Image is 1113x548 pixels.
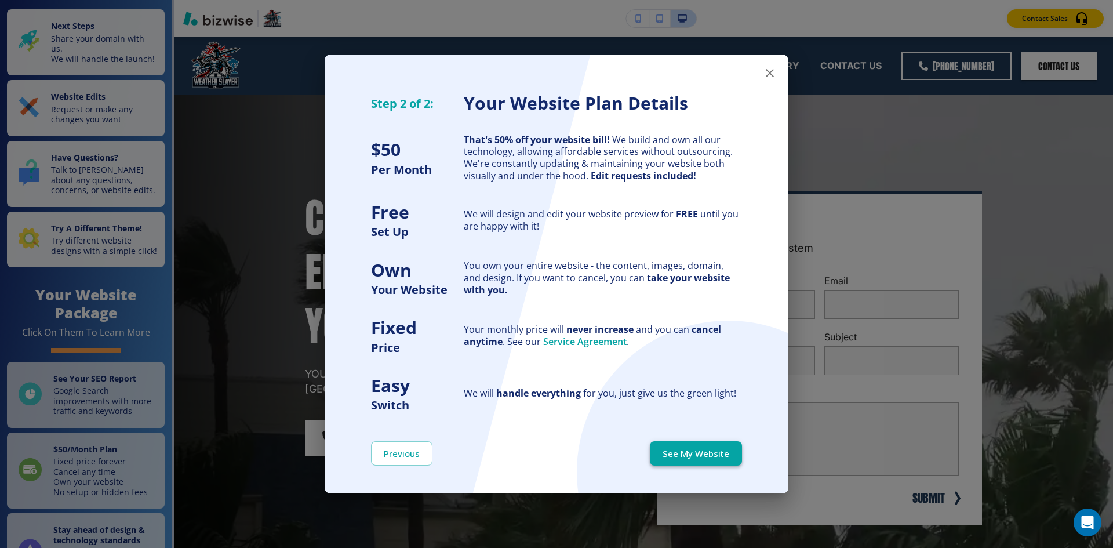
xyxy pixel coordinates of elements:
[464,134,742,182] div: We build and own all our technology, allowing affordable services without outsourcing. We're cons...
[371,397,464,413] h5: Switch
[464,271,730,296] strong: take your website with you.
[371,373,410,397] strong: Easy
[543,335,627,348] a: Service Agreement
[371,282,464,297] h5: Your Website
[371,441,432,466] button: Previous
[464,324,742,348] div: Your monthly price will and you can . See our .
[566,323,634,336] strong: never increase
[464,208,742,233] div: We will design and edit your website preview for until you are happy with it!
[371,162,464,177] h5: Per Month
[464,133,610,146] strong: That's 50% off your website bill!
[464,323,721,348] strong: cancel anytime
[371,224,464,239] h5: Set Up
[676,208,698,220] strong: FREE
[371,315,417,339] strong: Fixed
[1074,509,1101,536] div: Open Intercom Messenger
[371,200,409,224] strong: Free
[371,96,464,111] h5: Step 2 of 2:
[464,92,742,115] h3: Your Website Plan Details
[371,137,401,161] strong: $ 50
[464,387,742,400] div: We will for you, just give us the green light!
[464,260,742,296] div: You own your entire website - the content, images, domain, and design. If you want to cancel, you...
[650,441,742,466] button: See My Website
[591,169,696,182] strong: Edit requests included!
[371,340,464,355] h5: Price
[496,387,581,400] strong: handle everything
[371,258,412,282] strong: Own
